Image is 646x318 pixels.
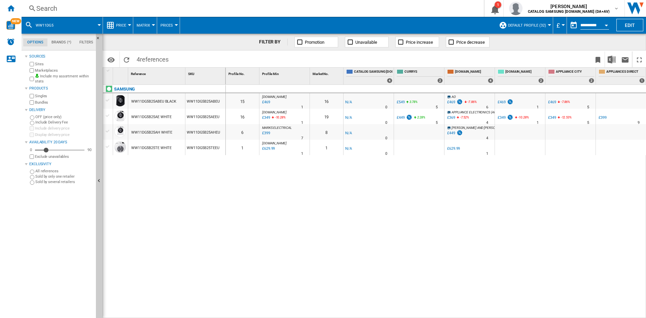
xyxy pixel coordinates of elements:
[396,99,405,106] div: £549
[355,40,377,45] span: Unavailable
[639,78,645,83] div: 1 offers sold by APPLIANCES DIRECT
[446,99,463,106] div: £469
[417,114,421,122] i: %
[560,99,564,107] i: %
[404,69,443,75] span: CURRYS
[7,38,15,46] img: alerts-logo.svg
[35,147,84,153] md-slider: Availability
[509,2,523,15] img: profile.jpg
[259,39,288,45] div: FILTER BY
[638,119,640,126] div: Delivery Time : 9 days
[456,99,463,105] img: promotionV3.png
[395,68,444,84] div: CURRYS 2 offers sold by CURRYS
[35,174,93,179] label: Sold by only one retailer
[517,114,522,122] i: %
[30,180,34,185] input: Sold by several retailers
[447,100,455,104] div: £469
[497,99,513,106] div: £469
[548,100,556,104] div: £469
[35,126,93,131] label: Include delivery price
[261,68,310,78] div: Sort None
[547,99,556,106] div: £469
[227,68,259,78] div: Sort None
[452,110,524,114] span: APPLIANCE ELECTRONICS (AGENT OF EURONICS)
[226,140,259,155] div: 1
[553,17,567,34] md-menu: Currency
[185,109,225,124] div: WW11DG5B25AEEU
[486,150,488,157] div: Delivery Time : 1 day
[561,115,569,119] span: -12.53
[488,78,493,83] div: 4 offers sold by AMAZON.CO.UK
[160,23,173,28] span: Prices
[30,126,34,131] input: Include delivery price
[35,132,93,137] label: Display delivery price
[35,154,93,159] label: Exclude unavailables
[35,120,93,125] label: Include Delivery Fee
[30,154,34,159] input: Display delivery price
[528,3,610,10] span: [PERSON_NAME]
[345,37,389,47] button: Unavailable
[187,68,225,78] div: SKU Sort None
[409,100,416,104] span: 3.78
[114,85,135,93] div: Click to filter on that brand
[605,51,618,67] button: Download in Excel
[30,100,34,105] input: Bundles
[446,37,490,47] button: Price decrease
[385,104,387,111] div: Delivery Time : 0 day
[29,107,93,113] div: Delivery
[226,109,259,124] div: 16
[261,145,275,152] div: Last updated : Thursday, 2 October 2025 12:03
[311,68,343,78] div: Market No. Sort None
[29,86,93,91] div: Products
[446,114,455,121] div: £369
[409,99,413,107] i: %
[460,115,467,119] span: -7.52
[35,74,39,78] img: mysite-bg-18x18.png
[310,140,343,155] div: 1
[160,17,176,34] button: Prices
[47,38,75,46] md-tab-item: Brands (*)
[96,34,104,46] button: Hide
[185,93,225,109] div: WW11DG5B25ABEU
[486,119,488,126] div: Delivery Time : 4 days
[30,175,34,179] input: Sold by only one retailer
[446,130,463,137] div: £449
[114,68,128,78] div: Sort None
[274,114,278,122] i: %
[561,100,568,104] span: -7.86
[86,147,93,152] div: 90
[345,99,352,106] div: N/A
[387,78,392,83] div: 4 offers sold by CATALOG SAMSUNG UK.IE (DA+AV)
[262,95,287,99] span: [DOMAIN_NAME]
[226,93,259,109] div: 15
[538,78,544,83] div: 2 offers sold by AO.COM
[131,109,172,125] div: WW11DG5B25AE WHITE
[262,72,279,76] span: Profile Min
[106,17,130,34] div: Price
[547,68,596,84] div: APPLIANCE CITY 2 offers sold by APPLIANCE CITY
[35,100,93,105] label: Bundles
[507,114,513,120] img: promotionV3.png
[301,135,303,142] div: Delivery Time : 7 days
[447,131,455,135] div: £449
[226,124,259,140] div: 6
[28,147,34,152] div: 0
[385,135,387,142] div: Delivery Time : 0 day
[587,104,589,111] div: Delivery Time : 5 days
[35,94,93,99] label: Singles
[508,23,546,28] span: Default profile (32)
[598,114,607,121] div: £399
[30,133,34,137] input: Display delivery price
[499,17,549,34] div: Default profile (32)
[557,17,563,34] button: £
[29,162,93,167] div: Exclusivity
[23,38,47,46] md-tab-item: Options
[227,68,259,78] div: Profile No. Sort None
[30,115,34,120] input: OFF (price only)
[507,99,513,105] img: promotionV3.png
[131,140,172,156] div: WW11DG5B25TE WHITE
[261,99,270,106] div: Last updated : Thursday, 2 October 2025 14:12
[30,170,34,174] input: All references
[459,114,463,122] i: %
